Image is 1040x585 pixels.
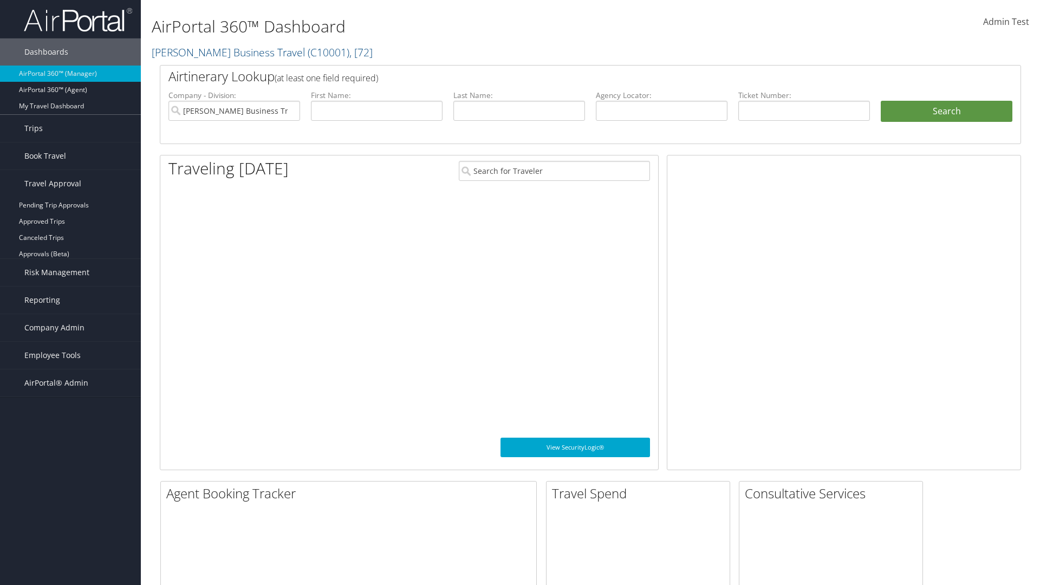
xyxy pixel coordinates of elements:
[24,342,81,369] span: Employee Tools
[168,67,941,86] h2: Airtinerary Lookup
[24,170,81,197] span: Travel Approval
[275,72,378,84] span: (at least one field required)
[453,90,585,101] label: Last Name:
[24,142,66,170] span: Book Travel
[500,438,650,457] a: View SecurityLogic®
[152,45,373,60] a: [PERSON_NAME] Business Travel
[168,157,289,180] h1: Traveling [DATE]
[24,38,68,66] span: Dashboards
[152,15,737,38] h1: AirPortal 360™ Dashboard
[166,484,536,503] h2: Agent Booking Tracker
[24,287,60,314] span: Reporting
[552,484,730,503] h2: Travel Spend
[983,16,1029,28] span: Admin Test
[459,161,650,181] input: Search for Traveler
[738,90,870,101] label: Ticket Number:
[311,90,443,101] label: First Name:
[881,101,1012,122] button: Search
[349,45,373,60] span: , [ 72 ]
[596,90,727,101] label: Agency Locator:
[24,115,43,142] span: Trips
[168,90,300,101] label: Company - Division:
[308,45,349,60] span: ( C10001 )
[24,369,88,396] span: AirPortal® Admin
[24,7,132,32] img: airportal-logo.png
[24,259,89,286] span: Risk Management
[983,5,1029,39] a: Admin Test
[24,314,84,341] span: Company Admin
[745,484,922,503] h2: Consultative Services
